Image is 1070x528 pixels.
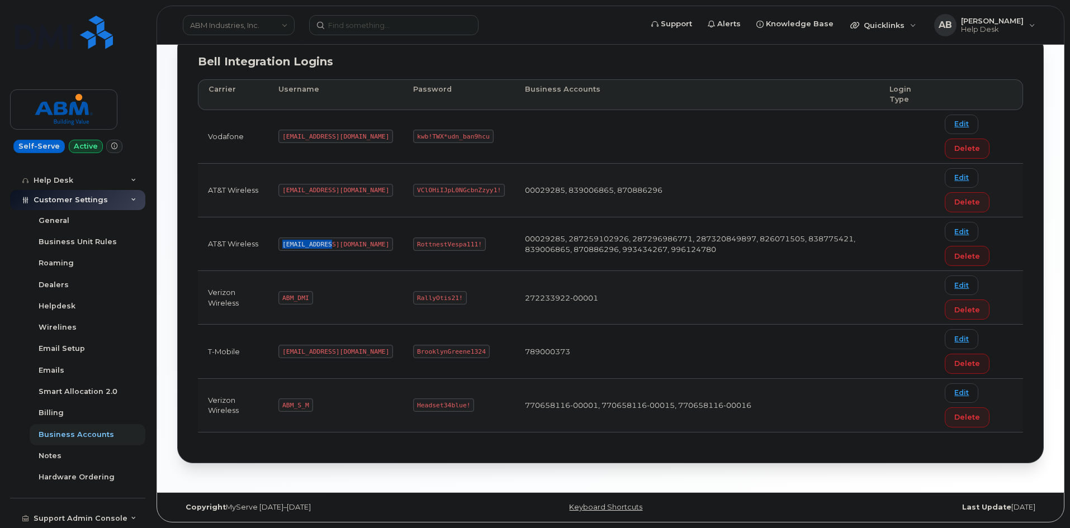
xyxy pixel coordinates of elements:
[954,143,980,154] span: Delete
[945,407,989,427] button: Delete
[198,110,268,164] td: Vodafone
[198,54,1023,70] div: Bell Integration Logins
[186,503,226,511] strong: Copyright
[569,503,642,511] a: Keyboard Shortcuts
[661,18,692,30] span: Support
[954,358,980,369] span: Delete
[278,130,393,143] code: [EMAIL_ADDRESS][DOMAIN_NAME]
[945,299,989,320] button: Delete
[413,291,466,305] code: RallyOtis21!
[515,379,879,432] td: 770658116-00001, 770658116-00015, 770658116-00016
[954,305,980,315] span: Delete
[954,251,980,261] span: Delete
[198,325,268,378] td: T-Mobile
[198,79,268,110] th: Carrier
[198,271,268,325] td: Verizon Wireless
[278,237,393,251] code: [EMAIL_ADDRESS][DOMAIN_NAME]
[945,354,989,374] button: Delete
[268,79,403,110] th: Username
[766,18,834,30] span: Knowledge Base
[403,79,515,110] th: Password
[515,217,879,271] td: 00029285, 287259102926, 287296986771, 287320849897, 826071505, 838775421, 839006865, 870886296, 9...
[939,18,952,32] span: AB
[945,246,989,266] button: Delete
[198,164,268,217] td: AT&T Wireless
[717,18,741,30] span: Alerts
[961,25,1024,34] span: Help Desk
[954,197,980,207] span: Delete
[413,398,474,412] code: Headset34blue!
[643,13,700,35] a: Support
[926,14,1043,36] div: Alex Bradshaw
[755,503,1044,512] div: [DATE]
[954,412,980,422] span: Delete
[961,16,1024,25] span: [PERSON_NAME]
[413,130,493,143] code: kwb!TWX*udn_ban9hcu
[278,184,393,197] code: [EMAIL_ADDRESS][DOMAIN_NAME]
[413,237,486,251] code: RottnestVespa111!
[278,398,313,412] code: ABM_S_M
[515,325,879,378] td: 789000373
[945,275,978,295] a: Edit
[945,139,989,159] button: Delete
[945,222,978,241] a: Edit
[198,217,268,271] td: AT&T Wireless
[700,13,749,35] a: Alerts
[879,79,935,110] th: Login Type
[945,192,989,212] button: Delete
[309,15,479,35] input: Find something...
[515,164,879,217] td: 00029285, 839006865, 870886296
[945,168,978,188] a: Edit
[864,21,905,30] span: Quicklinks
[515,79,879,110] th: Business Accounts
[413,184,505,197] code: VClOHiIJpL0NGcbnZzyy1!
[945,115,978,134] a: Edit
[413,345,489,358] code: BrooklynGreene1324
[749,13,841,35] a: Knowledge Base
[278,291,313,305] code: ABM_DMI
[842,14,924,36] div: Quicklinks
[962,503,1011,511] strong: Last Update
[515,271,879,325] td: 272233922-00001
[945,383,978,403] a: Edit
[945,329,978,349] a: Edit
[177,503,466,512] div: MyServe [DATE]–[DATE]
[183,15,295,35] a: ABM Industries, Inc.
[278,345,393,358] code: [EMAIL_ADDRESS][DOMAIN_NAME]
[198,379,268,432] td: Verizon Wireless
